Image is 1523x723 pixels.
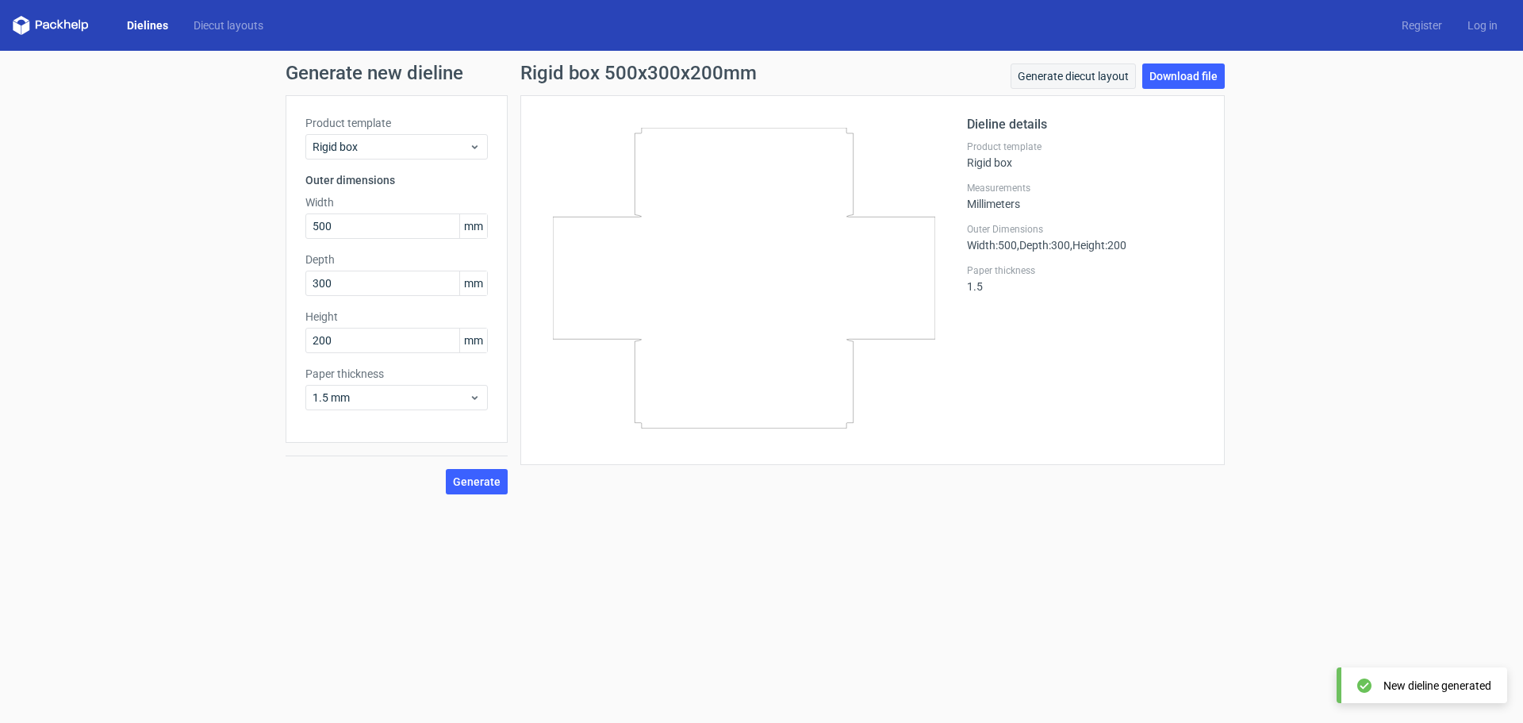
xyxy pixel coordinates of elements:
[459,329,487,352] span: mm
[305,194,488,210] label: Width
[453,476,501,487] span: Generate
[305,172,488,188] h3: Outer dimensions
[967,182,1205,194] label: Measurements
[1455,17,1510,33] a: Log in
[967,264,1205,293] div: 1.5
[967,223,1205,236] label: Outer Dimensions
[305,309,488,325] label: Height
[967,140,1205,169] div: Rigid box
[459,271,487,295] span: mm
[1017,239,1070,252] span: , Depth : 300
[1142,63,1225,89] a: Download file
[967,115,1205,134] h2: Dieline details
[967,239,1017,252] span: Width : 500
[967,140,1205,153] label: Product template
[305,252,488,267] label: Depth
[181,17,276,33] a: Diecut layouts
[286,63,1237,83] h1: Generate new dieline
[1011,63,1136,89] a: Generate diecut layout
[1389,17,1455,33] a: Register
[1383,678,1491,694] div: New dieline generated
[459,214,487,238] span: mm
[305,115,488,131] label: Product template
[1070,239,1126,252] span: , Height : 200
[446,469,508,494] button: Generate
[967,182,1205,210] div: Millimeters
[114,17,181,33] a: Dielines
[967,264,1205,277] label: Paper thickness
[305,366,488,382] label: Paper thickness
[313,139,469,155] span: Rigid box
[520,63,757,83] h1: Rigid box 500x300x200mm
[313,390,469,406] span: 1.5 mm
